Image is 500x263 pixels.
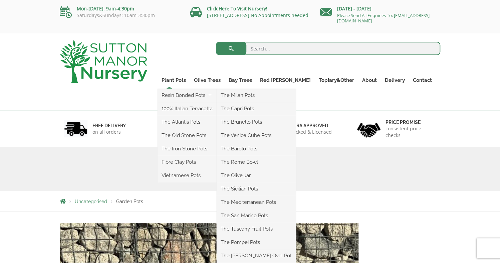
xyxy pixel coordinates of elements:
a: The Olive Jar [217,170,296,180]
a: The Brunello Pots [217,117,296,127]
a: The Atlantis Pots [158,117,217,127]
nav: Breadcrumbs [60,199,440,204]
p: on all orders [92,129,126,135]
p: consistent price checks [386,125,436,139]
a: Topiary&Other [315,76,358,85]
a: The Barolo Pots [217,144,296,154]
span: Garden Pots [116,199,143,204]
a: Olive Trees [190,76,225,85]
input: Search... [216,42,441,55]
a: The Tuscany Fruit Pots [217,224,296,234]
img: 4.jpg [357,119,381,139]
a: Please Send All Enquiries To: [EMAIL_ADDRESS][DOMAIN_NAME] [337,12,430,24]
a: Resin Bonded Pots [158,90,217,100]
a: The Rome Bowl [217,157,296,167]
a: Uncategorised [75,199,107,204]
p: [DATE] - [DATE] [320,5,440,13]
a: Fibre Clay Pots [158,157,217,167]
a: The [PERSON_NAME] Oval Pot [217,251,296,261]
a: The Venice Cube Pots [217,130,296,140]
a: The Mediterranean Pots [217,197,296,207]
a: Delivery [381,76,409,85]
p: Saturdays&Sundays: 10am-3:30pm [60,13,180,18]
a: [STREET_ADDRESS] No Appointments needed [207,12,308,18]
h6: Price promise [386,119,436,125]
h1: Garden Pots [60,163,440,175]
a: The Sicilian Pots [217,184,296,194]
a: The Pompei Pots [217,237,296,247]
a: The Capri Pots [217,104,296,114]
a: Red [PERSON_NAME] [256,76,315,85]
a: About [358,76,381,85]
a: The Milan Pots [217,90,296,100]
img: 1.jpg [64,120,87,137]
a: The Old Stone Pots [158,130,217,140]
a: Vietnamese Pots [158,170,217,180]
img: logo [60,40,147,83]
p: checked & Licensed [288,129,332,135]
a: The Iron Stone Pots [158,144,217,154]
h6: Defra approved [288,123,332,129]
a: Plant Pots [158,76,190,85]
a: The San Marino Pots [217,211,296,221]
a: Click Here To Visit Nursery! [207,5,267,12]
a: Bay Trees [225,76,256,85]
a: 100% Italian Terracotta [158,104,217,114]
h6: FREE DELIVERY [92,123,126,129]
p: Mon-[DATE]: 9am-4:30pm [60,5,180,13]
a: Contact [409,76,436,85]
